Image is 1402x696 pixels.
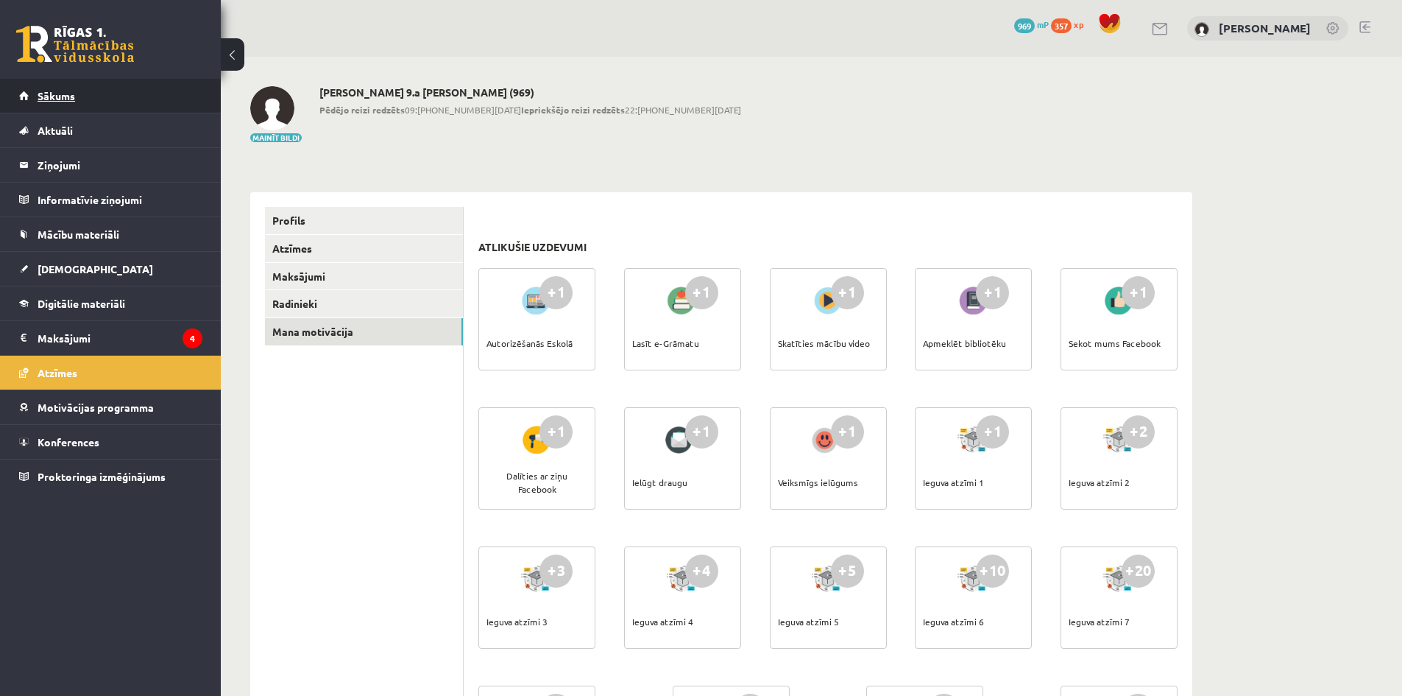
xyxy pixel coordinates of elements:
[38,124,73,137] span: Aktuāli
[1014,18,1035,33] span: 969
[19,183,202,217] a: Informatīvie ziņojumi
[38,366,77,379] span: Atzīmes
[923,596,984,647] div: Ieguva atzīmi 6
[831,276,864,309] div: +1
[1069,317,1161,369] div: Sekot mums Facebook
[778,317,870,369] div: Skatīties mācību video
[486,596,548,647] div: Ieguva atzīmi 3
[1122,415,1155,449] div: +2
[19,390,202,424] a: Motivācijas programma
[250,133,302,142] button: Mainīt bildi
[38,470,166,483] span: Proktoringa izmēģinājums
[38,228,119,241] span: Mācību materiāli
[265,235,463,262] a: Atzīmes
[38,321,202,355] legend: Maksājumi
[1051,18,1091,30] a: 357 xp
[976,555,1009,588] div: +10
[831,555,864,588] div: +5
[19,252,202,286] a: [DEMOGRAPHIC_DATA]
[19,217,202,251] a: Mācību materiāli
[976,276,1009,309] div: +1
[38,262,153,275] span: [DEMOGRAPHIC_DATA]
[539,415,573,449] div: +1
[778,596,839,647] div: Ieguva atzīmi 5
[1051,18,1072,33] span: 357
[319,104,405,116] b: Pēdējo reizi redzēts
[319,86,741,99] h2: [PERSON_NAME] 9.a [PERSON_NAME] (969)
[19,79,202,113] a: Sākums
[478,241,587,253] h3: Atlikušie uzdevumi
[685,555,718,588] div: +4
[19,113,202,147] a: Aktuāli
[38,401,154,414] span: Motivācijas programma
[38,183,202,217] legend: Informatīvie ziņojumi
[1014,18,1049,30] a: 969 mP
[539,276,573,309] div: +1
[478,268,595,370] a: +1 Autorizēšanās Eskolā
[38,297,125,310] span: Digitālie materiāli
[19,148,202,182] a: Ziņojumi
[685,276,718,309] div: +1
[632,317,699,369] div: Lasīt e-Grāmatu
[1122,276,1155,309] div: +1
[38,148,202,182] legend: Ziņojumi
[632,457,687,508] div: Ielūgt draugu
[685,415,718,449] div: +1
[16,26,134,63] a: Rīgas 1. Tālmācības vidusskola
[778,457,858,508] div: Veiksmīgs ielūgums
[183,328,202,348] i: 4
[265,207,463,234] a: Profils
[976,415,1009,449] div: +1
[38,89,75,102] span: Sākums
[250,86,294,130] img: Katrīna Dargēviča
[19,356,202,390] a: Atzīmes
[19,321,202,355] a: Maksājumi4
[486,457,587,508] div: Dalīties ar ziņu Facebook
[539,555,573,588] div: +3
[831,415,864,449] div: +1
[319,103,741,116] span: 09:[PHONE_NUMBER][DATE] 22:[PHONE_NUMBER][DATE]
[19,425,202,459] a: Konferences
[265,290,463,317] a: Radinieki
[1037,18,1049,30] span: mP
[923,457,984,508] div: Ieguva atzīmi 1
[1194,22,1209,37] img: Katrīna Dargēviča
[1219,21,1311,35] a: [PERSON_NAME]
[1069,457,1130,508] div: Ieguva atzīmi 2
[19,287,202,320] a: Digitālie materiāli
[1074,18,1083,30] span: xp
[265,318,463,345] a: Mana motivācija
[1069,596,1130,647] div: Ieguva atzīmi 7
[486,317,573,369] div: Autorizēšanās Eskolā
[923,317,1006,369] div: Apmeklēt bibliotēku
[632,596,693,647] div: Ieguva atzīmi 4
[19,460,202,493] a: Proktoringa izmēģinājums
[521,104,625,116] b: Iepriekšējo reizi redzēts
[265,263,463,290] a: Maksājumi
[1122,555,1155,588] div: +20
[38,435,99,449] span: Konferences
